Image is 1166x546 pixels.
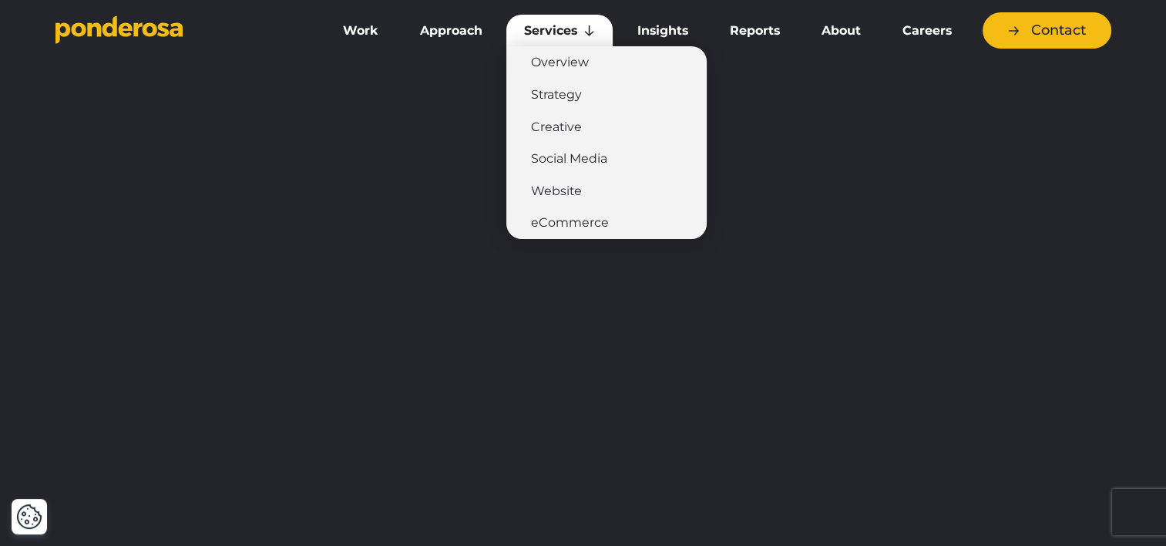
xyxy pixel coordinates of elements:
[506,46,707,79] a: Overview
[885,15,969,47] a: Careers
[506,111,707,143] a: Creative
[983,12,1111,49] a: Contact
[506,207,707,239] a: eCommerce
[506,15,613,47] a: Services
[325,15,396,47] a: Work
[402,15,500,47] a: Approach
[55,15,302,46] a: Go to homepage
[619,15,705,47] a: Insights
[506,79,707,111] a: Strategy
[712,15,798,47] a: Reports
[506,143,707,175] a: Social Media
[16,504,42,530] button: Cookie Settings
[506,175,707,207] a: Website
[16,504,42,530] img: Revisit consent button
[804,15,879,47] a: About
